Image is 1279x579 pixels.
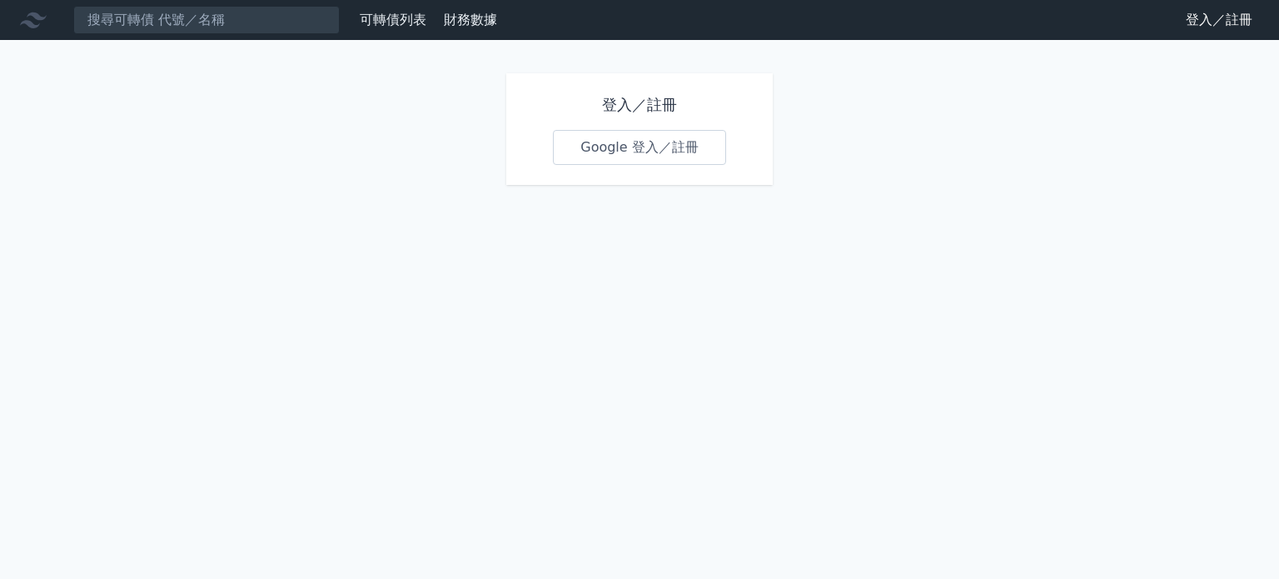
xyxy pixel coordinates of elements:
a: Google 登入／註冊 [553,130,726,165]
input: 搜尋可轉債 代號／名稱 [73,6,340,34]
h1: 登入／註冊 [553,93,726,117]
a: 可轉債列表 [360,12,426,27]
a: 財務數據 [444,12,497,27]
a: 登入／註冊 [1172,7,1266,33]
